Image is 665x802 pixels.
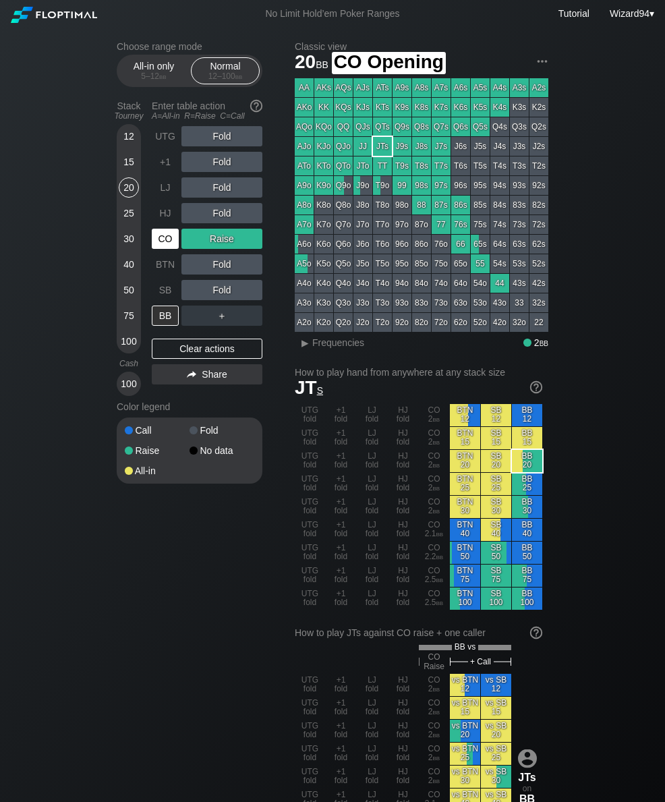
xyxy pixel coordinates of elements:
h2: How to play hand from anywhere at any stack size [295,367,542,378]
div: HJ fold [388,496,418,518]
div: UTG fold [295,519,325,541]
div: 82s [529,196,548,214]
div: BB [152,306,179,326]
div: Q4s [490,117,509,136]
div: UTG fold [295,496,325,518]
div: Q6s [451,117,470,136]
div: 52o [471,313,490,332]
div: Q2o [334,313,353,332]
div: 22 [529,313,548,332]
div: 87o [412,215,431,234]
div: 82o [412,313,431,332]
div: Q2s [529,117,548,136]
div: AJs [353,78,372,97]
div: KTo [314,156,333,175]
div: 20 [119,177,139,198]
div: KJo [314,137,333,156]
div: CO 2 [419,450,449,472]
div: BB 15 [512,427,542,449]
div: J3o [353,293,372,312]
div: 98s [412,176,431,195]
div: 54o [471,274,490,293]
div: LJ fold [357,427,387,449]
div: SB 25 [481,473,511,495]
div: +1 fold [326,542,356,564]
div: 93o [393,293,411,312]
div: HJ fold [388,427,418,449]
div: 30 [119,229,139,249]
div: 86o [412,235,431,254]
div: JTo [353,156,372,175]
div: Fold [181,177,262,198]
div: A7s [432,78,451,97]
div: K5s [471,98,490,117]
div: A2o [295,313,314,332]
div: A2s [529,78,548,97]
div: KTs [373,98,392,117]
div: TT [373,156,392,175]
div: +1 fold [326,519,356,541]
div: A9o [295,176,314,195]
div: 32s [529,293,548,312]
div: 64s [490,235,509,254]
div: QTo [334,156,353,175]
div: ATo [295,156,314,175]
div: 42s [529,274,548,293]
div: 88 [412,196,431,214]
div: T9s [393,156,411,175]
div: 42o [490,313,509,332]
div: 96o [393,235,411,254]
div: K2s [529,98,548,117]
div: BTN 25 [450,473,480,495]
div: Fold [181,254,262,275]
div: K8o [314,196,333,214]
div: HJ fold [388,404,418,426]
div: K7o [314,215,333,234]
div: K3o [314,293,333,312]
div: SB 30 [481,496,511,518]
div: 25 [119,203,139,223]
div: Tourney [111,111,146,121]
div: J2s [529,137,548,156]
div: A8s [412,78,431,97]
div: ＋ [181,306,262,326]
div: 44 [490,274,509,293]
a: Tutorial [558,8,589,19]
div: Q3o [334,293,353,312]
div: 85s [471,196,490,214]
div: 86s [451,196,470,214]
span: bb [436,552,444,561]
div: 55 [471,254,490,273]
div: UTG fold [295,404,325,426]
div: BTN 40 [450,519,480,541]
span: bb [433,460,440,469]
div: K4o [314,274,333,293]
div: 76s [451,215,470,234]
div: LJ fold [357,496,387,518]
div: BTN 20 [450,450,480,472]
div: JTs [373,137,392,156]
div: J4o [353,274,372,293]
div: All-in only [123,58,185,84]
div: Fold [181,126,262,146]
div: QJo [334,137,353,156]
div: 62o [451,313,470,332]
span: bb [159,71,167,81]
div: 53s [510,254,529,273]
div: Fold [190,426,254,435]
div: 73s [510,215,529,234]
div: AQo [295,117,314,136]
div: 72o [432,313,451,332]
div: Q8s [412,117,431,136]
img: help.32db89a4.svg [249,98,264,113]
div: Q3s [510,117,529,136]
div: AA [295,78,314,97]
div: KK [314,98,333,117]
div: LJ fold [357,542,387,564]
span: bb [433,414,440,424]
div: A4o [295,274,314,293]
div: 75s [471,215,490,234]
div: 87s [432,196,451,214]
div: Cash [111,359,146,368]
div: T6s [451,156,470,175]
